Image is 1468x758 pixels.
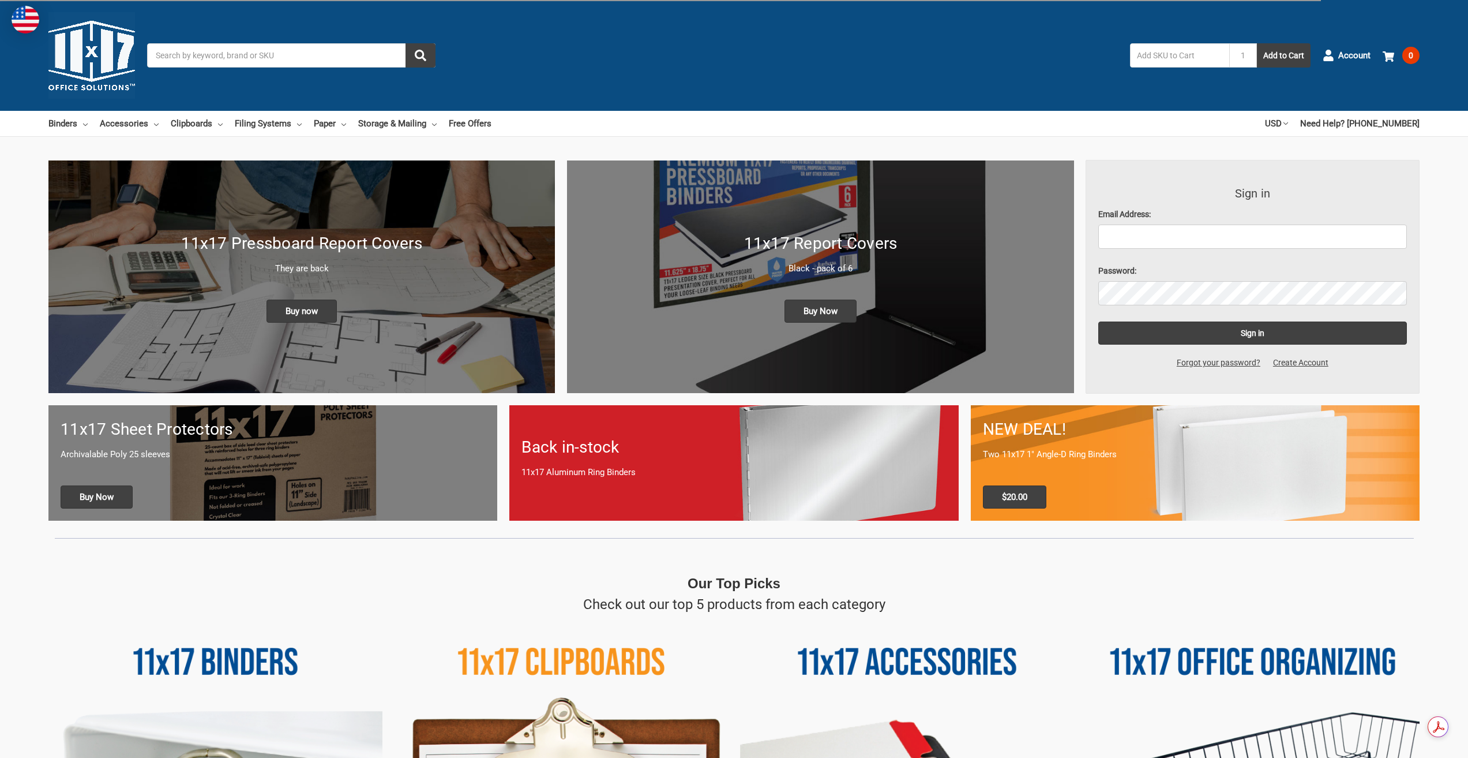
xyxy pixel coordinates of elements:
[61,486,133,509] span: Buy Now
[579,231,1061,256] h1: 11x17 Report Covers
[1267,357,1335,369] a: Create Account
[583,594,885,615] p: Check out our top 5 products from each category
[12,6,39,33] img: duty and tax information for United States
[61,262,543,275] p: They are back
[1338,49,1371,62] span: Account
[61,417,485,442] h1: 11x17 Sheet Protectors
[449,111,491,136] a: Free Offers
[1170,357,1267,369] a: Forgot your password?
[1098,208,1407,221] label: Email Address:
[1373,727,1468,758] iframe: Google Customer Reviews
[48,405,497,520] a: 11x17 sheet protectors 11x17 Sheet Protectors Archivalable Poly 25 sleeves Buy Now
[971,405,1420,520] a: 11x17 Binder 2-pack only $20.00 NEW DEAL! Two 11x17 1" Angle-D Ring Binders $20.00
[509,405,958,520] a: Back in-stock 11x17 Aluminum Ring Binders
[1383,40,1420,70] a: 0
[1257,43,1311,68] button: Add to Cart
[147,43,435,68] input: Search by keyword, brand or SKU
[235,111,302,136] a: Filing Systems
[48,12,135,99] img: 11x17.com
[61,448,485,461] p: Archivalable Poly 25 sleeves
[48,160,555,393] a: New 11x17 Pressboard Binders 11x17 Pressboard Report Covers They are back Buy now
[48,111,88,136] a: Binders
[567,160,1073,393] a: 11x17 Report Covers 11x17 Report Covers Black - pack of 6 Buy Now
[1402,47,1420,64] span: 0
[983,486,1046,509] span: $20.00
[266,300,337,323] span: Buy now
[1265,111,1288,136] a: USD
[1098,322,1407,345] input: Sign in
[1300,111,1420,136] a: Need Help? [PHONE_NUMBER]
[983,448,1407,461] p: Two 11x17 1" Angle-D Ring Binders
[61,231,543,256] h1: 11x17 Pressboard Report Covers
[521,466,946,479] p: 11x17 Aluminum Ring Binders
[1323,40,1371,70] a: Account
[100,111,159,136] a: Accessories
[579,262,1061,275] p: Black - pack of 6
[1098,265,1407,277] label: Password:
[983,417,1407,442] h1: NEW DEAL!
[688,573,780,594] p: Our Top Picks
[48,160,555,393] img: New 11x17 Pressboard Binders
[171,111,223,136] a: Clipboards
[567,160,1073,393] img: 11x17 Report Covers
[314,111,346,136] a: Paper
[358,111,437,136] a: Storage & Mailing
[1130,43,1229,68] input: Add SKU to Cart
[784,300,857,323] span: Buy Now
[521,435,946,460] h1: Back in-stock
[1098,185,1407,202] h3: Sign in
